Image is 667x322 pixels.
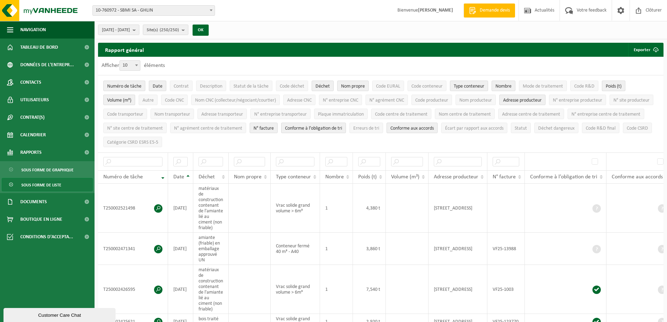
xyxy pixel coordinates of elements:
[503,98,542,103] span: Adresse producteur
[358,174,377,180] span: Poids (t)
[20,74,41,91] span: Contacts
[492,81,515,91] button: NombreNombre: Activate to sort
[353,265,386,314] td: 7,540 t
[418,8,453,13] strong: [PERSON_NAME]
[170,81,193,91] button: ContratContrat: Activate to sort
[20,126,46,144] span: Calendrier
[165,98,184,103] span: Code CNC
[151,109,194,119] button: Nom transporteurNom transporteur: Activate to sort
[602,81,625,91] button: Poids (t)Poids (t): Activate to sort
[193,184,229,233] td: matériaux de construction contenant de l'amiante lié au ciment (non friable)
[20,21,46,39] span: Navigation
[170,123,246,133] button: N° agrément centre de traitementN° agrément centre de traitement: Activate to sort
[92,5,215,16] span: 10-760972 - SBMI SA - GHLIN
[387,123,438,133] button: Conforme aux accords : Activate to sort
[408,81,446,91] button: Code conteneurCode conteneur: Activate to sort
[499,95,546,105] button: Adresse producteurAdresse producteur: Activate to sort
[353,233,386,265] td: 3,860 t
[283,95,315,105] button: Adresse CNCAdresse CNC: Activate to sort
[102,25,130,35] span: [DATE] - [DATE]
[98,233,168,265] td: T250002471341
[487,233,525,265] td: VF25-13988
[2,163,93,176] a: Sous forme de graphique
[143,98,154,103] span: Autre
[285,126,342,131] span: Conforme à l’obligation de tri
[20,109,44,126] span: Contrat(s)
[582,123,619,133] button: Code R&D finalCode R&amp;D final: Activate to sort
[574,84,595,89] span: Code R&D
[168,265,193,314] td: [DATE]
[523,84,563,89] span: Mode de traitement
[445,126,503,131] span: Écart par rapport aux accords
[197,109,247,119] button: Adresse transporteurAdresse transporteur: Activate to sort
[459,98,492,103] span: Nom producteur
[429,184,487,233] td: [STREET_ADDRESS]
[341,84,365,89] span: Nom propre
[478,7,512,14] span: Demande devis
[107,84,141,89] span: Numéro de tâche
[143,25,188,35] button: Site(s)(250/250)
[314,109,368,119] button: Plaque immatriculationPlaque immatriculation: Activate to sort
[411,84,443,89] span: Code conteneur
[107,126,163,131] span: N° site centre de traitement
[139,95,158,105] button: AutreAutre: Activate to sort
[120,61,140,70] span: 10
[534,123,578,133] button: Déchet dangereux : Activate to sort
[571,112,640,117] span: N° entreprise centre de traitement
[271,265,320,314] td: Vrac solide grand volume > 6m³
[612,174,663,180] span: Conforme aux accords
[250,109,311,119] button: N° entreprise transporteurN° entreprise transporteur: Activate to sort
[201,112,243,117] span: Adresse transporteur
[280,84,304,89] span: Code déchet
[103,81,145,91] button: Numéro de tâcheNuméro de tâche: Activate to remove sorting
[174,84,189,89] span: Contrat
[613,98,649,103] span: N° site producteur
[628,43,663,57] button: Exporter
[464,4,515,18] a: Demande devis
[568,109,644,119] button: N° entreprise centre de traitementN° entreprise centre de traitement: Activate to sort
[369,98,404,103] span: N° agrément CNC
[320,233,353,265] td: 1
[435,109,495,119] button: Nom centre de traitementNom centre de traitement: Activate to sort
[20,211,62,228] span: Boutique en ligne
[502,112,560,117] span: Adresse centre de traitement
[230,81,272,91] button: Statut de la tâcheStatut de la tâche: Activate to sort
[20,228,73,246] span: Conditions d'accepta...
[323,98,358,103] span: N° entreprise CNC
[2,178,93,191] a: Sous forme de liste
[149,81,166,91] button: DateDate: Activate to sort
[320,184,353,233] td: 1
[98,184,168,233] td: T250002521498
[372,81,404,91] button: Code EURALCode EURAL: Activate to sort
[102,63,165,68] label: Afficher éléments
[168,233,193,265] td: [DATE]
[456,95,496,105] button: Nom producteurNom producteur: Activate to sort
[391,174,419,180] span: Volume (m³)
[196,81,226,91] button: DescriptionDescription: Activate to sort
[318,112,364,117] span: Plaque immatriculation
[103,95,135,105] button: Volume (m³)Volume (m³): Activate to sort
[4,307,117,322] iframe: chat widget
[530,174,597,180] span: Conforme à l’obligation de tri
[312,81,334,91] button: DéchetDéchet: Activate to sort
[254,112,307,117] span: N° entreprise transporteur
[161,95,188,105] button: Code CNCCode CNC: Activate to sort
[429,233,487,265] td: [STREET_ADDRESS]
[276,174,311,180] span: Type conteneur
[107,98,131,103] span: Volume (m³)
[376,84,400,89] span: Code EURAL
[271,233,320,265] td: Conteneur fermé 40 m³ - A40
[429,265,487,314] td: [STREET_ADDRESS]
[287,98,312,103] span: Adresse CNC
[193,25,209,36] button: OK
[98,265,168,314] td: T250002426595
[411,95,452,105] button: Code producteurCode producteur: Activate to sort
[570,81,598,91] button: Code R&DCode R&amp;D: Activate to sort
[553,98,602,103] span: N° entreprise producteur
[375,112,428,117] span: Code centre de traitement
[103,174,143,180] span: Numéro de tâche
[610,95,653,105] button: N° site producteurN° site producteur : Activate to sort
[276,81,308,91] button: Code déchetCode déchet: Activate to sort
[606,84,621,89] span: Poids (t)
